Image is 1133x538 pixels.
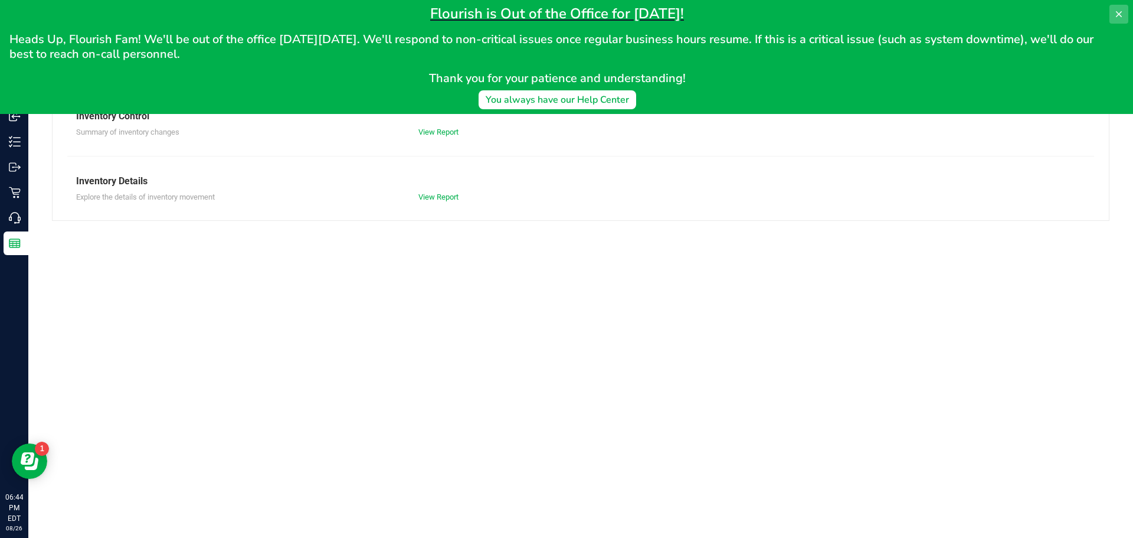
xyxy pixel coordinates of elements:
[9,161,21,173] inline-svg: Outbound
[76,128,179,136] span: Summary of inventory changes
[9,31,1096,62] span: Heads Up, Flourish Fam! We'll be out of the office [DATE][DATE]. We'll respond to non-critical is...
[76,109,1085,123] div: Inventory Control
[9,237,21,249] inline-svg: Reports
[35,442,49,456] iframe: Resource center unread badge
[9,136,21,148] inline-svg: Inventory
[486,93,629,107] div: You always have our Help Center
[76,174,1085,188] div: Inventory Details
[429,70,686,86] span: Thank you for your patience and understanding!
[76,193,215,201] span: Explore the details of inventory movement
[9,110,21,122] inline-svg: Inbound
[9,212,21,224] inline-svg: Call Center
[5,492,23,524] p: 06:44 PM EDT
[5,524,23,533] p: 08/26
[430,4,684,23] span: Flourish is Out of the Office for [DATE]!
[9,187,21,198] inline-svg: Retail
[418,193,459,201] a: View Report
[12,444,47,479] iframe: Resource center
[418,128,459,136] a: View Report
